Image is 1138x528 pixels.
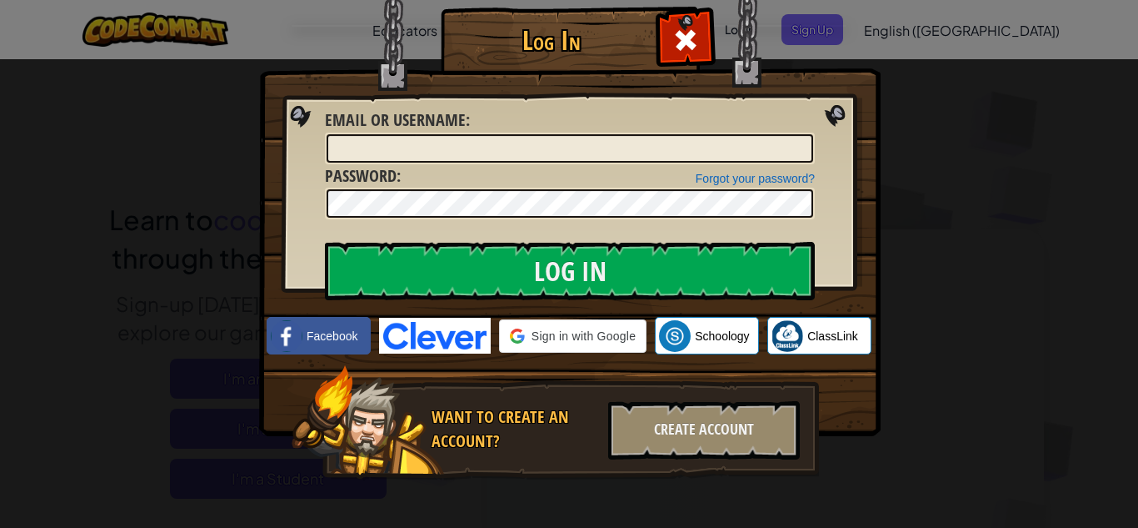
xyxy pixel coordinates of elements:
[608,401,800,460] div: Create Account
[695,328,749,344] span: Schoology
[807,328,858,344] span: ClassLink
[325,108,470,133] label: :
[432,405,598,453] div: Want to create an account?
[271,320,302,352] img: facebook_small.png
[307,328,357,344] span: Facebook
[532,328,636,344] span: Sign in with Google
[325,242,815,300] input: Log In
[771,320,803,352] img: classlink-logo-small.png
[325,108,466,131] span: Email or Username
[659,320,691,352] img: schoology.png
[499,319,646,353] div: Sign in with Google
[325,164,397,187] span: Password
[379,318,491,354] img: clever-logo-blue.png
[325,164,401,189] label: :
[696,172,815,185] a: Forgot your password?
[445,26,657,55] h1: Log In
